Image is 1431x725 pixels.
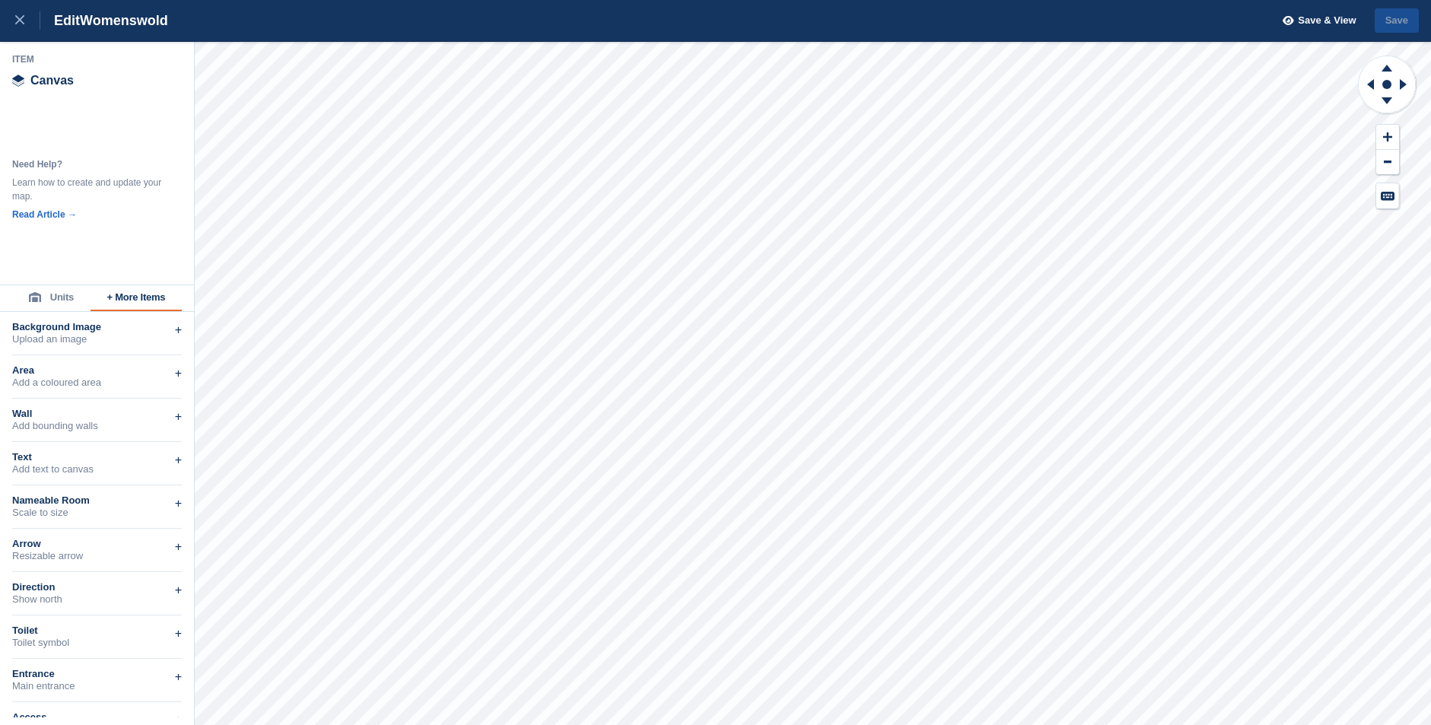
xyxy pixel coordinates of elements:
[12,593,182,606] div: Show north
[12,668,182,680] div: Entrance
[12,485,182,529] div: Nameable RoomScale to size+
[12,333,182,345] div: Upload an image
[12,538,182,550] div: Arrow
[12,625,182,637] div: Toilet
[1375,8,1419,33] button: Save
[12,209,77,220] a: Read Article →
[1298,13,1356,28] span: Save & View
[40,11,168,30] div: Edit Womenswold
[175,321,182,339] div: +
[12,463,182,475] div: Add text to canvas
[12,408,182,420] div: Wall
[12,53,183,65] div: Item
[1376,150,1399,175] button: Zoom Out
[30,75,74,87] span: Canvas
[12,637,182,649] div: Toilet symbol
[12,680,182,692] div: Main entrance
[175,538,182,556] div: +
[175,408,182,426] div: +
[1376,125,1399,150] button: Zoom In
[12,507,182,519] div: Scale to size
[12,615,182,659] div: ToiletToilet symbol+
[12,364,182,377] div: Area
[12,711,182,723] div: Access
[175,451,182,469] div: +
[12,176,164,203] div: Learn how to create and update your map.
[12,581,182,593] div: Direction
[12,157,164,171] div: Need Help?
[12,377,182,389] div: Add a coloured area
[12,285,91,311] button: Units
[1376,183,1399,208] button: Keyboard Shortcuts
[175,494,182,513] div: +
[91,285,182,311] button: + More Items
[12,321,182,333] div: Background Image
[12,494,182,507] div: Nameable Room
[12,399,182,442] div: WallAdd bounding walls+
[12,529,182,572] div: ArrowResizable arrow+
[12,572,182,615] div: DirectionShow north+
[175,364,182,383] div: +
[175,581,182,599] div: +
[175,625,182,643] div: +
[12,355,182,399] div: AreaAdd a coloured area+
[12,312,182,355] div: Background ImageUpload an image+
[12,659,182,702] div: EntranceMain entrance+
[12,550,182,562] div: Resizable arrow
[12,75,24,87] img: canvas-icn.9d1aba5b.svg
[1274,8,1356,33] button: Save & View
[12,420,182,432] div: Add bounding walls
[175,668,182,686] div: +
[12,451,182,463] div: Text
[12,442,182,485] div: TextAdd text to canvas+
